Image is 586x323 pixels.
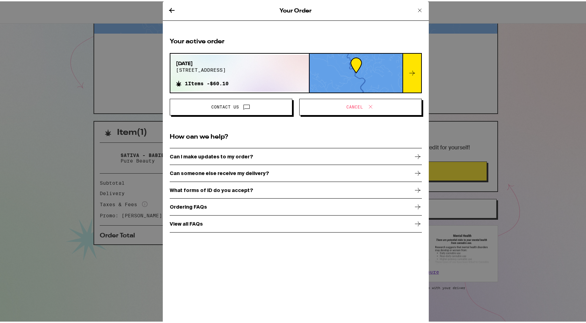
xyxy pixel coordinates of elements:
p: What forms of ID do you accept? [170,186,253,192]
span: Contact Us [211,104,239,108]
button: Cancel [299,97,422,114]
h2: Your active order [170,36,422,45]
p: Can I make updates to my order? [170,152,253,158]
span: Hi. Need any help? [4,5,50,10]
a: Ordering FAQs [170,198,422,215]
p: View all FAQs [170,220,203,225]
h2: How can we help? [170,131,422,140]
a: View all FAQs [170,214,422,231]
span: [STREET_ADDRESS] [176,66,229,71]
a: Can I make updates to my order? [170,147,422,164]
p: Ordering FAQs [170,203,207,208]
button: Contact Us [170,97,292,114]
a: What forms of ID do you accept? [170,181,422,198]
p: Can someone else receive my delivery? [170,169,269,175]
span: [DATE] [176,59,229,66]
span: Cancel [346,104,363,108]
a: Can someone else receive my delivery? [170,164,422,181]
span: 1 Items - $60.10 [185,79,229,85]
